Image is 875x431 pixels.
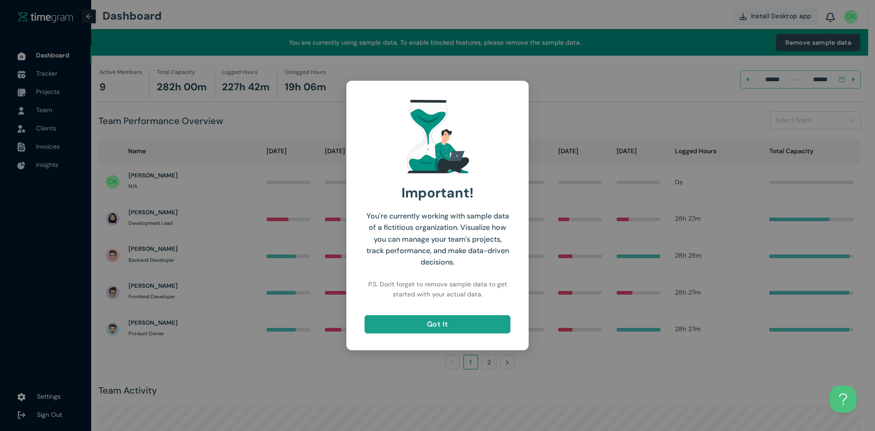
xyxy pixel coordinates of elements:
img: work Image [406,98,469,175]
span: Got It [427,318,448,330]
iframe: Help Scout Beacon - Open [829,385,857,413]
h1: You're currently working with sample data of a fictitious organization. Visualize how you can man... [365,210,510,268]
h1: Important! [401,182,474,203]
h1: P.S. Don't forget to remove sample data to get started with your actual data. [365,279,510,299]
button: Got It [365,315,510,333]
